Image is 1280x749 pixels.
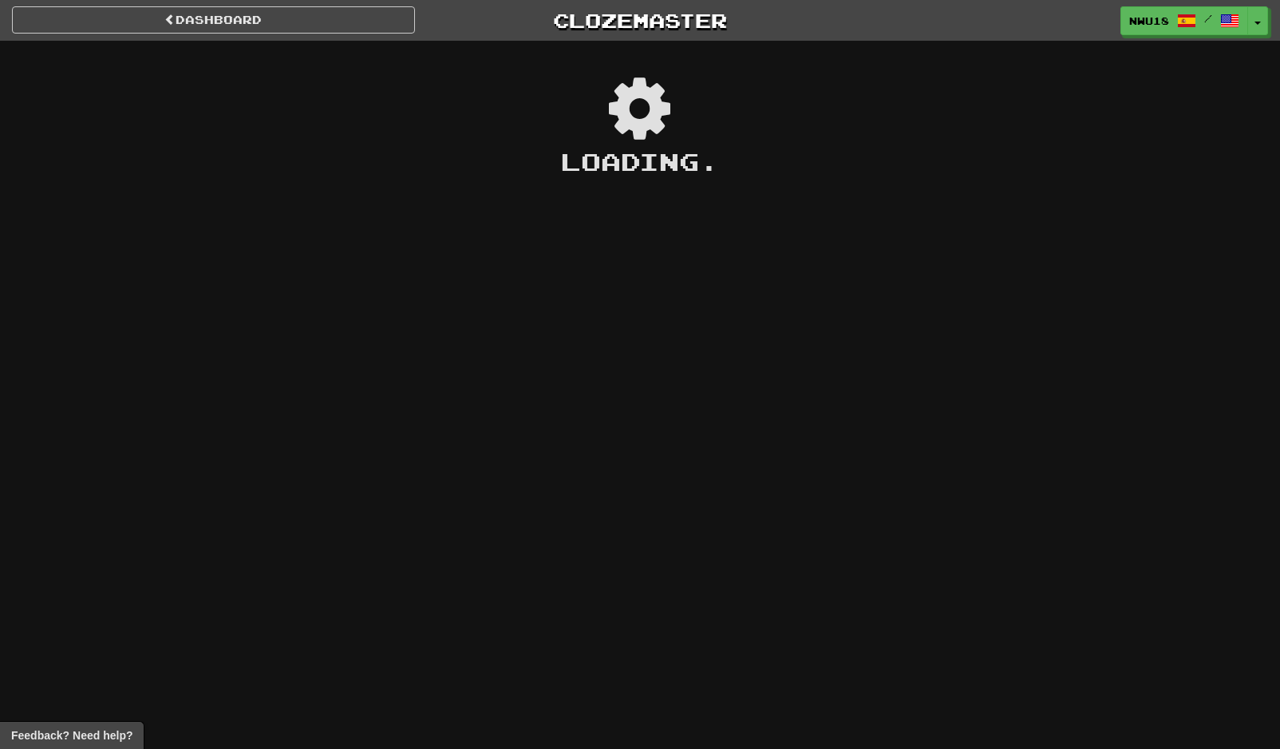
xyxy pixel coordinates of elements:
[12,6,415,34] a: Dashboard
[439,6,842,34] a: Clozemaster
[1129,14,1169,28] span: nwu18
[1120,6,1248,35] a: nwu18 /
[1204,13,1212,24] span: /
[11,727,132,743] span: Open feedback widget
